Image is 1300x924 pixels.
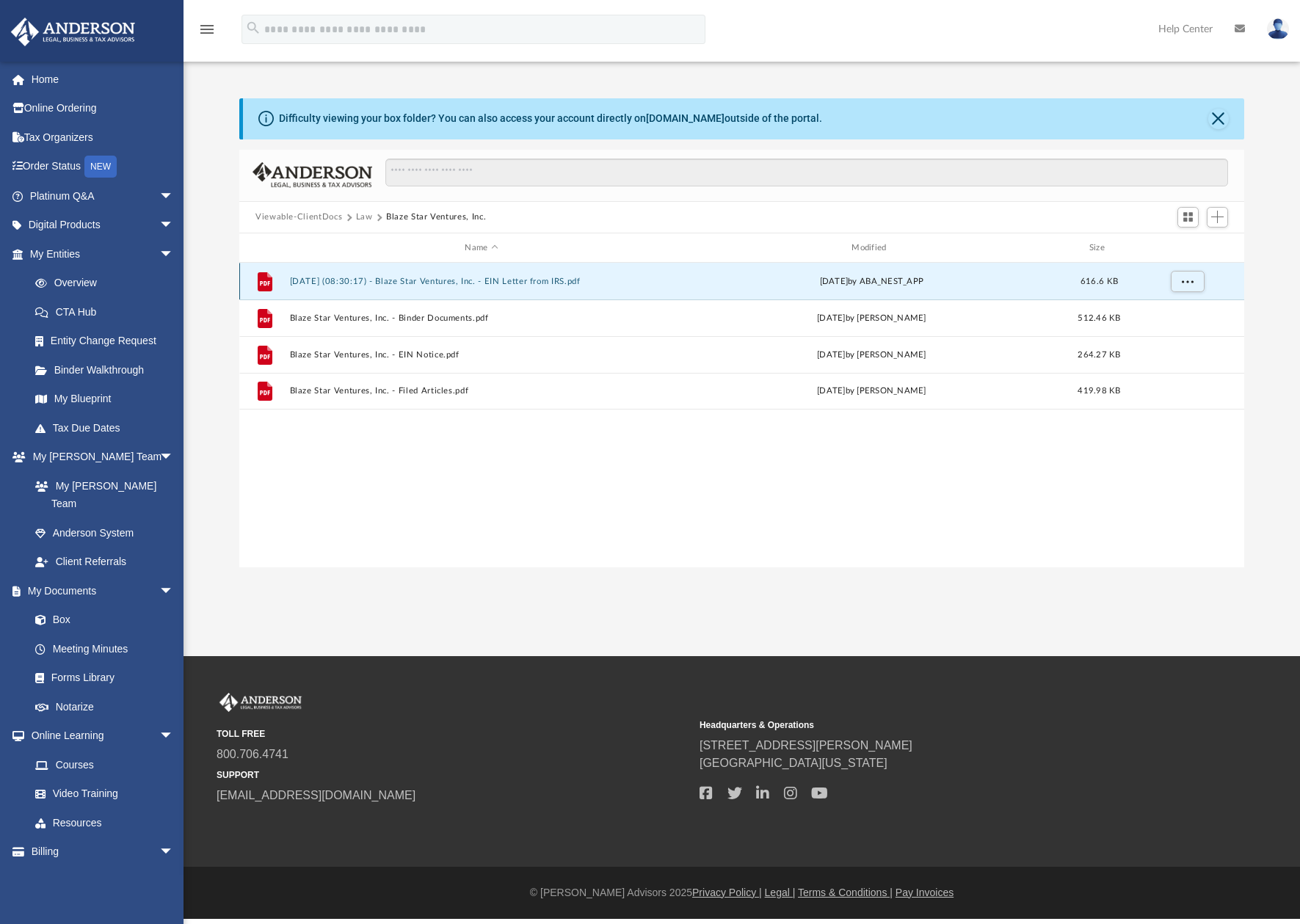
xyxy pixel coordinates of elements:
[217,768,689,782] small: SUPPORT
[21,779,181,809] a: Video Training
[21,297,196,327] a: CTA Hub
[217,693,305,712] img: Anderson Advisors Platinum Portal
[692,887,762,898] a: Privacy Policy |
[289,241,673,255] div: Name
[21,355,196,385] a: Binder Walkthrough
[1070,241,1129,255] div: Size
[159,211,189,241] span: arrow_drop_down
[1081,277,1118,285] span: 616.6 KB
[239,263,1244,567] div: grid
[21,269,196,298] a: Overview
[245,20,261,36] i: search
[21,548,189,577] a: Client Referrals
[798,887,893,898] a: Terms & Conditions |
[290,350,674,360] button: Blaze Star Ventures, Inc. - EIN Notice.pdf
[765,887,796,898] a: Legal |
[159,239,189,269] span: arrow_drop_down
[680,349,1064,362] div: [DATE] by [PERSON_NAME]
[21,413,196,443] a: Tax Due Dates
[1078,388,1120,396] span: 419.98 KB
[246,241,283,255] div: id
[1177,207,1199,228] button: Switch to Grid View
[10,181,196,211] a: Platinum Q&Aarrow_drop_down
[159,181,189,211] span: arrow_drop_down
[21,327,196,356] a: Entity Change Request
[680,385,1064,399] div: [DATE] by [PERSON_NAME]
[10,239,196,269] a: My Entitiesarrow_drop_down
[255,211,342,224] button: Viewable-ClientDocs
[1208,109,1229,129] button: Close
[1078,314,1120,322] span: 512.46 KB
[290,313,674,323] button: Blaze Star Ventures, Inc. - Binder Documents.pdf
[680,312,1064,325] div: [DATE] by [PERSON_NAME]
[1171,271,1205,293] button: More options
[10,576,189,605] a: My Documentsarrow_drop_down
[700,739,912,752] a: [STREET_ADDRESS][PERSON_NAME]
[21,605,181,635] a: Box
[7,18,139,46] img: Anderson Advisors Platinum Portal
[21,663,181,693] a: Forms Library
[1267,18,1289,40] img: User Pic
[279,111,822,126] div: Difficulty viewing your box folder? You can also access your account directly on outside of the p...
[680,241,1064,255] div: Modified
[21,692,189,721] a: Notarize
[21,634,189,663] a: Meeting Minutes
[700,719,1172,732] small: Headquarters & Operations
[1207,207,1229,228] button: Add
[159,443,189,473] span: arrow_drop_down
[217,727,689,741] small: TOLL FREE
[21,471,181,518] a: My [PERSON_NAME] Team
[1078,351,1120,359] span: 264.27 KB
[700,757,887,769] a: [GEOGRAPHIC_DATA][US_STATE]
[290,387,674,396] button: Blaze Star Ventures, Inc. - Filed Articles.pdf
[10,152,196,182] a: Order StatusNEW
[1135,241,1238,255] div: id
[21,808,189,837] a: Resources
[198,21,216,38] i: menu
[159,837,189,867] span: arrow_drop_down
[10,211,196,240] a: Digital Productsarrow_drop_down
[159,721,189,752] span: arrow_drop_down
[84,156,117,178] div: NEW
[10,94,196,123] a: Online Ordering
[217,789,415,801] a: [EMAIL_ADDRESS][DOMAIN_NAME]
[896,887,954,898] a: Pay Invoices
[10,123,196,152] a: Tax Organizers
[356,211,373,224] button: Law
[10,65,196,94] a: Home
[21,518,189,548] a: Anderson System
[10,443,189,472] a: My [PERSON_NAME] Teamarrow_drop_down
[10,866,196,895] a: Events Calendar
[198,28,216,38] a: menu
[184,885,1300,901] div: © [PERSON_NAME] Advisors 2025
[646,112,725,124] a: [DOMAIN_NAME]
[10,837,196,867] a: Billingarrow_drop_down
[385,159,1228,186] input: Search files and folders
[10,721,189,751] a: Online Learningarrow_drop_down
[21,385,189,414] a: My Blueprint
[21,750,189,779] a: Courses
[159,576,189,606] span: arrow_drop_down
[217,748,288,760] a: 800.706.4741
[290,277,674,286] button: [DATE] (08:30:17) - Blaze Star Ventures, Inc. - EIN Letter from IRS.pdf
[386,211,486,224] button: Blaze Star Ventures, Inc.
[680,275,1064,288] div: [DATE] by ABA_NEST_APP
